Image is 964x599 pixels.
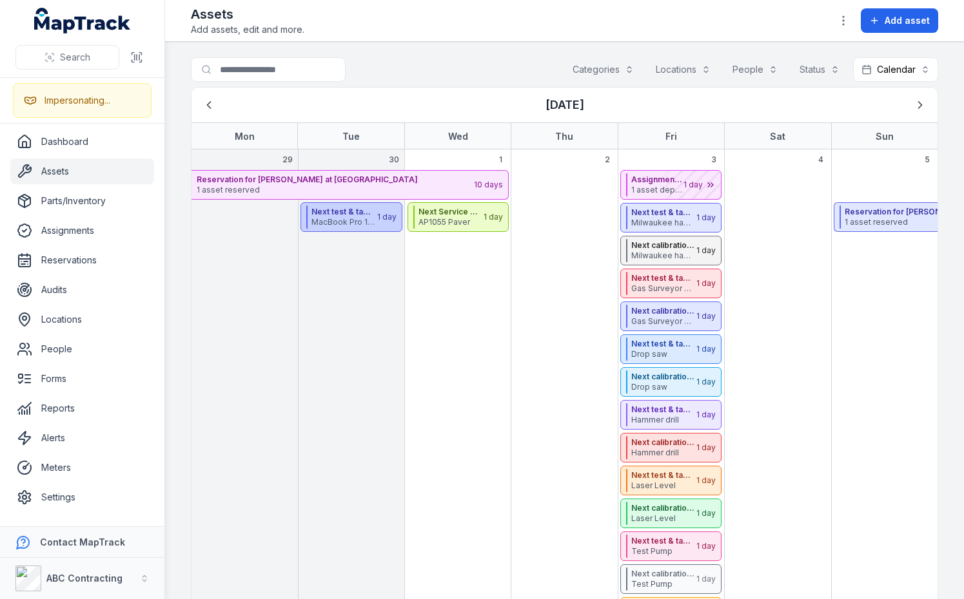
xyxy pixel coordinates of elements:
button: Reservation for [PERSON_NAME] at [GEOGRAPHIC_DATA]1 asset reserved10 days [192,170,509,200]
strong: Sun [876,131,894,142]
a: Forms [10,366,154,392]
strong: Next test & tag due date [631,404,695,415]
a: Dashboard [10,129,154,155]
button: Next calibration dateDrop saw1 day [620,367,722,397]
strong: Next calibration date [631,569,695,579]
span: 29 [282,155,293,165]
strong: Sat [770,131,785,142]
span: 30 [389,155,399,165]
button: Next calibration dateHammer drill1 day [620,433,722,462]
button: Next calibration dateMilwaukee hammer drill, 38,28,15mm bits, chisle bit1 day [620,236,722,265]
button: Next test & tag due dateGas Surveyor 5278631 day [620,269,722,298]
a: Assignments [10,218,154,243]
strong: Next calibration date [631,306,695,316]
span: Laser Level [631,513,695,524]
button: Next test & tag due dateMacBook Pro 16” 2023 (M3 Pro/18GB/512GB)1 day [300,202,402,232]
button: Next calibration dateTest Pump1 day [620,564,722,594]
a: Parts/Inventory [10,188,154,214]
span: 1 [499,155,502,165]
strong: Fri [665,131,677,142]
h3: [DATE] [546,96,584,114]
a: Alerts [10,425,154,451]
button: Status [791,57,848,82]
a: Reports [10,395,154,421]
span: Laser Level [631,480,695,491]
a: Locations [10,307,154,332]
button: Next test & tag due dateHammer drill1 day [620,400,722,430]
strong: Next calibration date [631,240,695,251]
strong: Next calibration date [631,437,695,448]
span: MacBook Pro 16” 2023 (M3 Pro/18GB/512GB) [311,217,375,227]
span: Gas Surveyor 527863 [631,316,695,327]
span: Hammer drill [631,448,695,458]
span: 3 [711,155,716,165]
button: Assignment for [PERSON_NAME] at [GEOGRAPHIC_DATA]1 asset deployed1 day [620,170,722,200]
strong: Wed [448,131,468,142]
strong: Mon [235,131,255,142]
strong: Next calibration date [631,503,695,513]
button: Next calibration dateGas Surveyor 5278631 day [620,301,722,331]
a: People [10,336,154,362]
strong: Next calibration date [631,372,695,382]
a: MapTrack [34,8,131,33]
span: Drop saw [631,382,695,392]
button: Next Service DueAP1055 Paver1 day [408,202,509,232]
span: 5 [925,155,930,165]
strong: Next test & tag due date [631,339,695,349]
a: Reservations [10,247,154,273]
strong: Next Service Due [418,207,482,217]
button: Calendar [853,57,938,82]
a: Settings [10,484,154,510]
button: People [724,57,786,82]
strong: Next test & tag due date [631,536,695,546]
strong: Thu [555,131,573,142]
button: Search [15,45,119,70]
span: Milwaukee hammer drill, 38,28,15mm bits, chisle bit [631,218,695,228]
strong: Next test & tag due date [631,470,695,480]
button: Previous [197,93,221,117]
span: AP1055 Paver [418,217,482,227]
strong: Next test & tag due date [631,273,695,283]
strong: Next test & tag due date [311,207,375,217]
strong: Contact MapTrack [40,537,125,547]
strong: Next test & tag due date [631,207,695,218]
button: Next test & tag due dateTest Pump1 day [620,531,722,561]
span: Milwaukee hammer drill, 38,28,15mm bits, chisle bit [631,251,695,261]
a: Audits [10,277,154,303]
span: Add assets, edit and more. [191,23,304,36]
span: Gas Surveyor 527863 [631,283,695,294]
a: Assets [10,158,154,184]
span: 1 asset reserved [197,185,473,195]
button: Next [908,93,932,117]
span: 1 asset deployed [631,185,682,195]
span: Test Pump [631,546,695,556]
strong: Tue [342,131,360,142]
strong: Reservation for [PERSON_NAME] at [GEOGRAPHIC_DATA] [197,175,473,185]
button: Next test & tag due dateMilwaukee hammer drill, 38,28,15mm bits, chisle bit1 day [620,203,722,233]
a: Meters [10,455,154,480]
strong: Assignment for [PERSON_NAME] at [GEOGRAPHIC_DATA] [631,175,682,185]
span: 4 [818,155,823,165]
div: Impersonating... [44,94,110,107]
span: Test Pump [631,579,695,589]
h2: Assets [191,5,304,23]
span: Search [60,51,90,64]
button: Add asset [861,8,938,33]
strong: ABC Contracting [46,573,123,584]
button: Next test & tag due dateLaser Level1 day [620,466,722,495]
button: Next calibration dateLaser Level1 day [620,499,722,528]
span: Hammer drill [631,415,695,425]
span: Add asset [885,14,930,27]
button: Next test & tag due dateDrop saw1 day [620,334,722,364]
span: Drop saw [631,349,695,359]
span: 2 [605,155,610,165]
